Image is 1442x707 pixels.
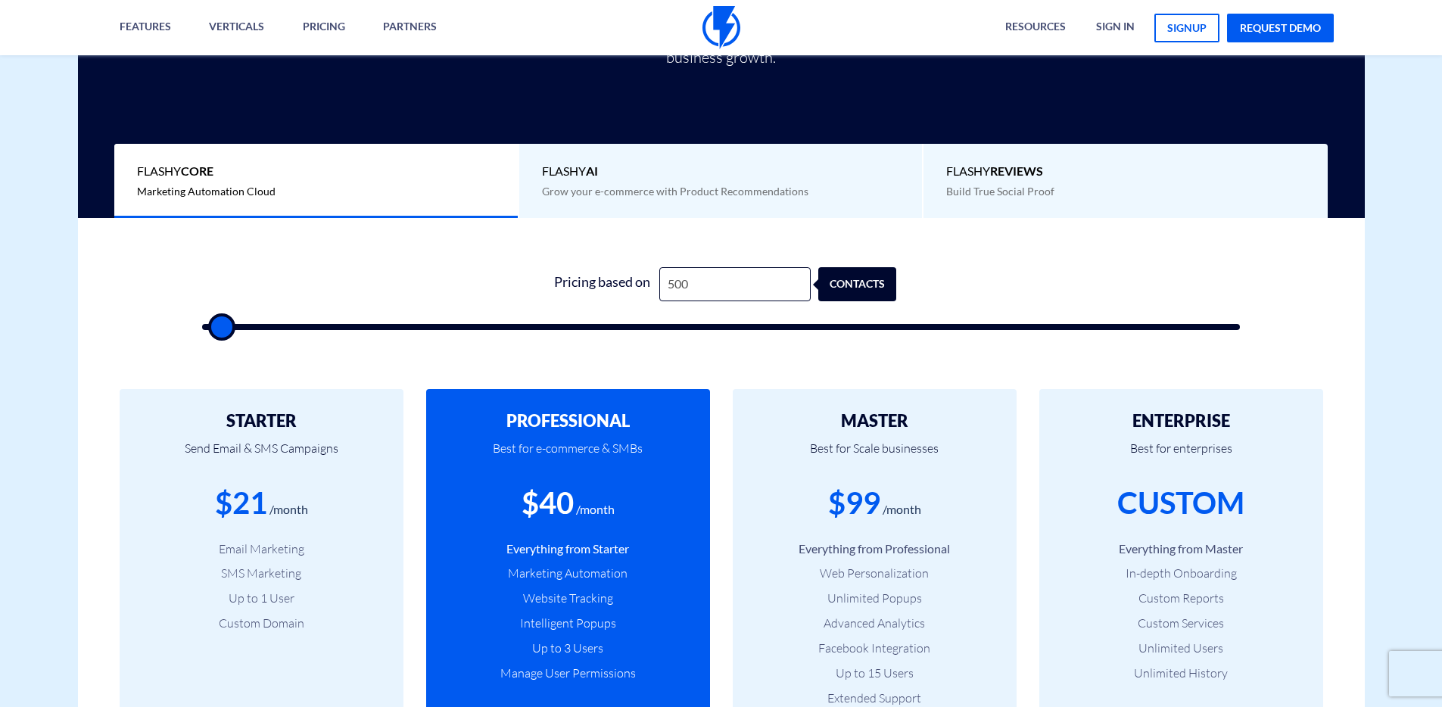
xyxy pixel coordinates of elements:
[755,412,994,430] h2: MASTER
[946,185,1054,198] span: Build True Social Proof
[142,590,381,607] li: Up to 1 User
[449,665,687,682] li: Manage User Permissions
[755,615,994,632] li: Advanced Analytics
[542,163,900,180] span: Flashy
[576,501,615,519] div: /month
[449,640,687,657] li: Up to 3 Users
[1062,540,1300,558] li: Everything from Master
[181,164,213,178] b: Core
[586,164,598,178] b: AI
[137,163,495,180] span: Flashy
[755,565,994,582] li: Web Personalization
[546,267,659,301] div: Pricing based on
[215,481,267,525] div: $21
[449,540,687,558] li: Everything from Starter
[1117,481,1244,525] div: CUSTOM
[142,430,381,481] p: Send Email & SMS Campaigns
[142,412,381,430] h2: STARTER
[142,615,381,632] li: Custom Domain
[137,185,276,198] span: Marketing Automation Cloud
[1227,14,1334,42] a: request demo
[755,540,994,558] li: Everything from Professional
[883,501,921,519] div: /month
[542,185,808,198] span: Grow your e-commerce with Product Recommendations
[1062,665,1300,682] li: Unlimited History
[1062,430,1300,481] p: Best for enterprises
[828,481,880,525] div: $99
[755,640,994,657] li: Facebook Integration
[1062,615,1300,632] li: Custom Services
[1062,565,1300,582] li: In-depth Onboarding
[449,615,687,632] li: Intelligent Popups
[755,430,994,481] p: Best for Scale businesses
[522,481,574,525] div: $40
[1062,640,1300,657] li: Unlimited Users
[142,540,381,558] li: Email Marketing
[1062,412,1300,430] h2: ENTERPRISE
[142,565,381,582] li: SMS Marketing
[946,163,1305,180] span: Flashy
[755,665,994,682] li: Up to 15 Users
[449,412,687,430] h2: PROFESSIONAL
[449,565,687,582] li: Marketing Automation
[449,590,687,607] li: Website Tracking
[755,590,994,607] li: Unlimited Popups
[449,430,687,481] p: Best for e-commerce & SMBs
[826,267,904,301] div: contacts
[269,501,308,519] div: /month
[1062,590,1300,607] li: Custom Reports
[990,164,1043,178] b: REVIEWS
[755,690,994,707] li: Extended Support
[1154,14,1219,42] a: signup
